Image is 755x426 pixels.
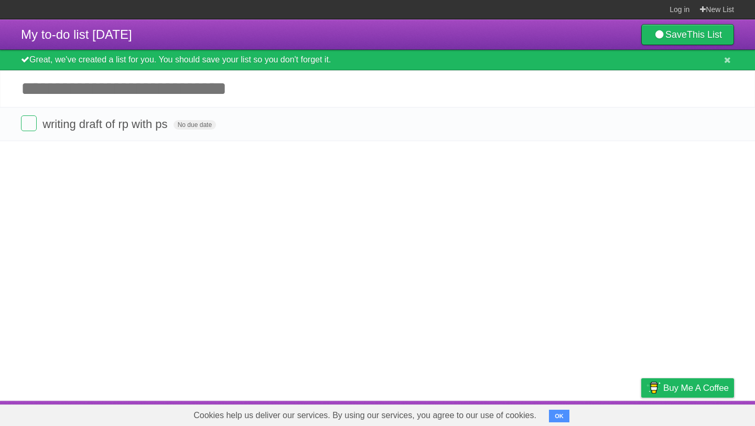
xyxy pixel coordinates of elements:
[663,379,729,397] span: Buy me a coffee
[183,405,547,426] span: Cookies help us deliver our services. By using our services, you agree to our use of cookies.
[592,403,615,423] a: Terms
[174,120,216,130] span: No due date
[549,410,569,422] button: OK
[628,403,655,423] a: Privacy
[42,118,170,131] span: writing draft of rp with ps
[646,379,661,397] img: Buy me a coffee
[502,403,524,423] a: About
[641,24,734,45] a: SaveThis List
[668,403,734,423] a: Suggest a feature
[21,115,37,131] label: Done
[641,378,734,398] a: Buy me a coffee
[687,29,722,40] b: This List
[536,403,579,423] a: Developers
[21,27,132,41] span: My to-do list [DATE]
